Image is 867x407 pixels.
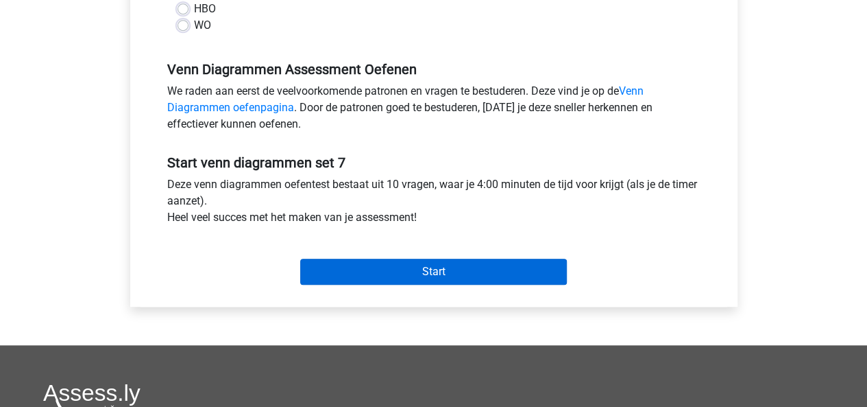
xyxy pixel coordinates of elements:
label: WO [194,17,211,34]
h5: Venn Diagrammen Assessment Oefenen [167,61,700,78]
h5: Start venn diagrammen set 7 [167,154,700,171]
label: HBO [194,1,216,17]
input: Start [300,259,567,285]
div: Deze venn diagrammen oefentest bestaat uit 10 vragen, waar je 4:00 minuten de tijd voor krijgt (a... [157,176,711,231]
div: We raden aan eerst de veelvoorkomende patronen en vragen te bestuderen. Deze vind je op de . Door... [157,83,711,138]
